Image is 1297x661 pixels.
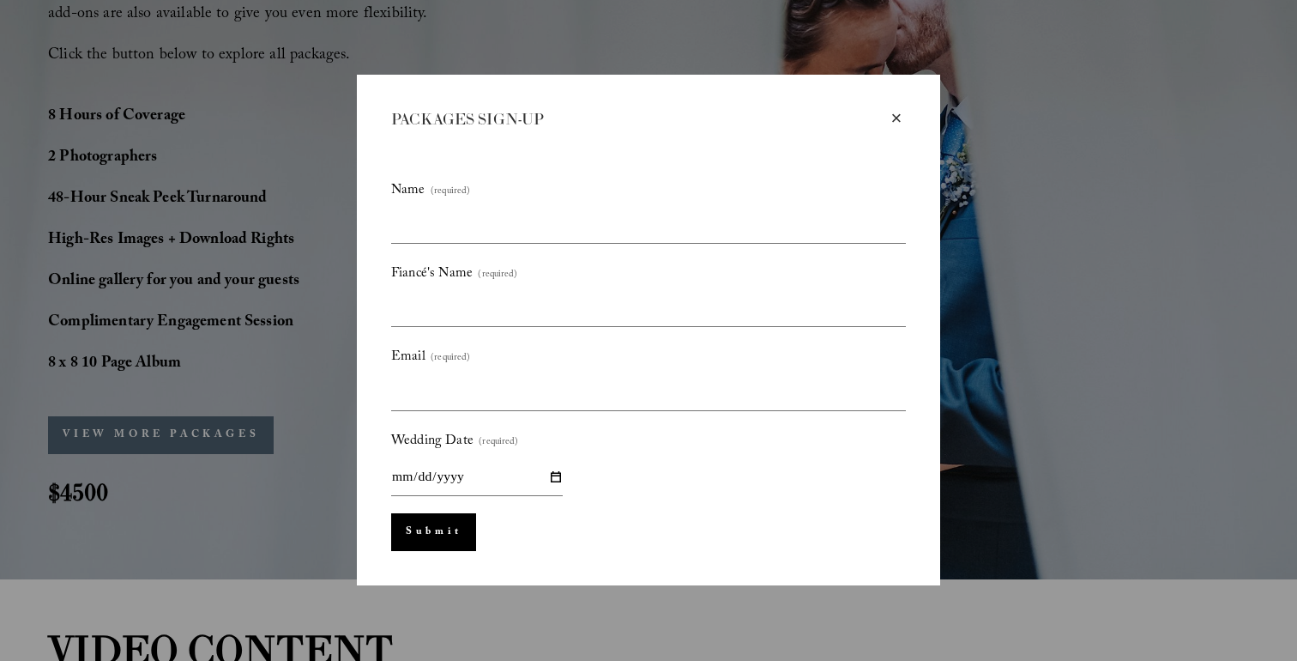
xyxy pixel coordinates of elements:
button: Submit [391,513,476,551]
span: (required) [431,349,470,368]
span: (required) [479,434,518,452]
span: Email [391,344,425,371]
span: Fiancé's Name [391,261,473,288]
span: Name [391,178,425,204]
span: (required) [478,266,517,285]
span: Wedding Date [391,428,474,455]
div: PACKAGES SIGN-UP [391,109,887,130]
div: Close [887,109,906,128]
span: (required) [431,183,470,202]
